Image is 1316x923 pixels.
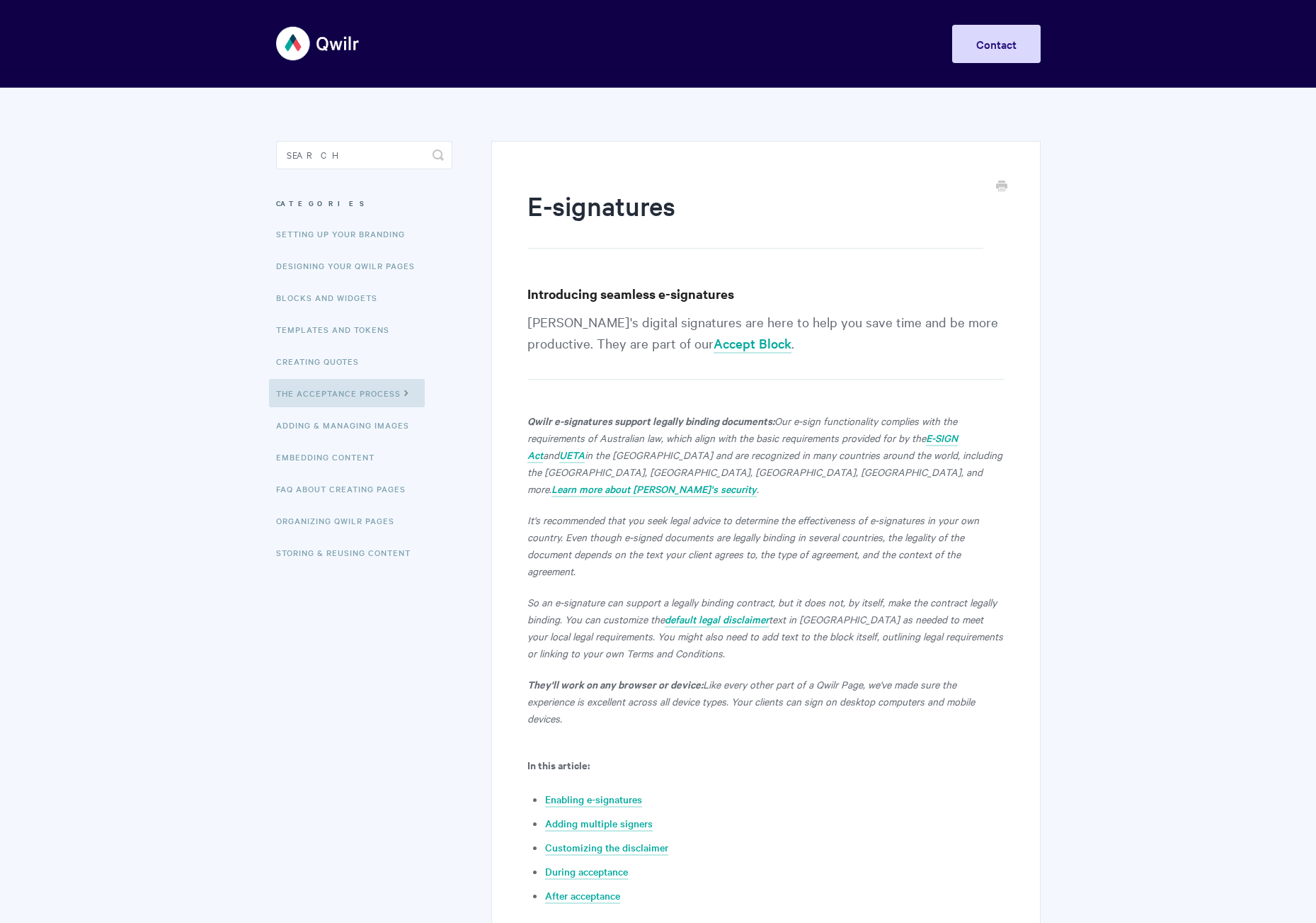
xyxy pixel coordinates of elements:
a: Learn more about [PERSON_NAME]'s security [551,482,757,497]
a: Embedding Content [276,443,385,471]
em: default legal disclaimer [665,612,769,626]
a: After acceptance [545,888,620,904]
a: Storing & Reusing Content [276,538,421,567]
input: Search [276,141,452,169]
a: Customizing the disclaimer [545,840,668,856]
h1: E-signatures [527,188,983,249]
a: Enabling e-signatures [545,792,642,808]
strong: They'll work on any browser or device: [527,676,703,691]
a: Blocks and Widgets [276,283,388,312]
a: Organizing Qwilr Pages [276,506,405,535]
img: Qwilr Help Center [276,17,360,70]
h3: Introducing seamless e-signatures [527,284,1004,304]
em: It's recommended that you seek legal advice to determine the effectiveness of e-signatures in you... [527,513,979,578]
a: Templates and Tokens [276,315,400,344]
em: So an e-signature can support a legally binding contract, but it does not, by itself, make the co... [527,595,997,626]
a: Designing Your Qwilr Pages [276,251,425,280]
a: During acceptance [545,864,628,880]
em: and [543,448,559,462]
em: . [757,482,759,496]
strong: Qwilr e-signatures support legally binding documents: [527,413,774,428]
a: Adding multiple signers [545,816,653,832]
a: Setting up your Branding [276,220,416,248]
em: text in [GEOGRAPHIC_DATA] as needed to meet your local legal requirements. You might also need to... [527,612,1003,660]
a: Accept Block [714,334,791,353]
em: Learn more about [PERSON_NAME]'s security [551,482,757,496]
a: The Acceptance Process [269,379,425,407]
a: UETA [559,448,585,463]
em: UETA [559,448,585,462]
b: In this article: [527,757,590,772]
p: [PERSON_NAME]'s digital signatures are here to help you save time and be more productive. They ar... [527,311,1004,380]
a: Contact [952,25,1041,63]
a: E-SIGN Act [527,431,958,463]
a: Print this Article [996,179,1007,195]
a: Adding & Managing Images [276,411,420,439]
h3: Categories [276,191,452,216]
a: FAQ About Creating Pages [276,475,416,503]
a: Creating Quotes [276,347,370,375]
em: Like every other part of a Qwilr Page, we've made sure the experience is excellent across all dev... [527,677,975,725]
em: in the [GEOGRAPHIC_DATA] and are recognized in many countries around the world, including the [GE... [527,448,1002,496]
a: default legal disclaimer [665,612,769,628]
